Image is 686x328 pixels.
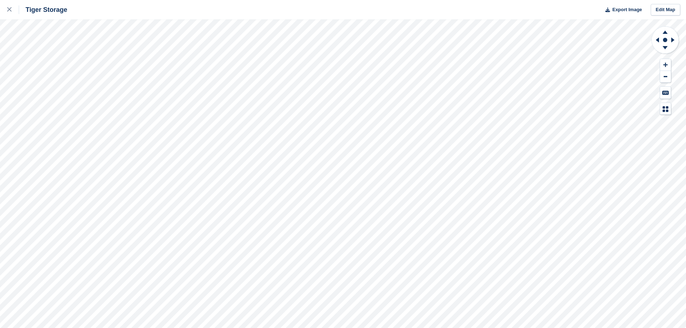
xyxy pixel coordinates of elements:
button: Export Image [601,4,642,16]
button: Map Legend [660,103,671,115]
span: Export Image [612,6,642,13]
div: Tiger Storage [19,5,67,14]
a: Edit Map [651,4,680,16]
button: Zoom In [660,59,671,71]
button: Zoom Out [660,71,671,83]
button: Keyboard Shortcuts [660,87,671,99]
